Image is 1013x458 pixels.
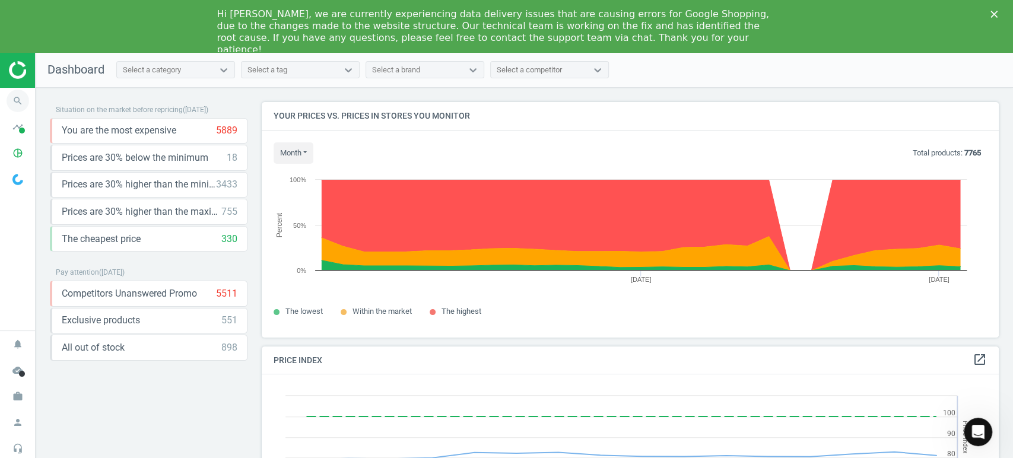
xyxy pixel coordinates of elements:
span: The cheapest price [62,233,141,246]
i: notifications [7,333,29,355]
h4: Price Index [262,346,999,374]
div: 898 [221,341,237,354]
text: 100 [943,409,955,417]
text: 50% [293,222,306,229]
span: Exclusive products [62,314,140,327]
p: Total products: [913,148,981,158]
tspan: Price Index [961,421,969,453]
text: 90 [947,430,955,438]
div: 551 [221,314,237,327]
text: 0% [297,267,306,274]
text: 80 [947,450,955,458]
i: cloud_done [7,359,29,381]
button: month [274,142,313,164]
tspan: Percent [275,212,283,237]
a: open_in_new [973,352,987,368]
div: Close [990,11,1002,18]
tspan: [DATE] [929,276,950,283]
span: ( [DATE] ) [99,268,125,276]
span: ( [DATE] ) [183,106,208,114]
span: Situation on the market before repricing [56,106,183,114]
div: Select a tag [247,65,287,75]
span: Pay attention [56,268,99,276]
div: 5889 [216,124,237,137]
span: You are the most expensive [62,124,176,137]
span: Prices are 30% higher than the maximal [62,205,221,218]
img: wGWNvw8QSZomAAAAABJRU5ErkJggg== [12,174,23,185]
i: pie_chart_outlined [7,142,29,164]
div: 3433 [216,178,237,191]
i: person [7,411,29,434]
i: search [7,90,29,112]
div: Hi [PERSON_NAME], we are currently experiencing data delivery issues that are causing errors for ... [217,8,777,56]
h4: Your prices vs. prices in stores you monitor [262,102,999,130]
tspan: [DATE] [631,276,652,283]
i: work [7,385,29,408]
div: Select a category [123,65,181,75]
i: timeline [7,116,29,138]
span: Dashboard [47,62,104,77]
span: The lowest [285,307,323,316]
b: 7765 [964,148,981,157]
span: The highest [442,307,481,316]
div: 18 [227,151,237,164]
iframe: Intercom live chat [964,418,992,446]
span: Prices are 30% higher than the minimum [62,178,216,191]
img: ajHJNr6hYgQAAAAASUVORK5CYII= [9,61,93,79]
span: Competitors Unanswered Promo [62,287,197,300]
text: 100% [290,176,306,183]
div: 755 [221,205,237,218]
span: All out of stock [62,341,125,354]
div: 330 [221,233,237,246]
span: Prices are 30% below the minimum [62,151,208,164]
div: Select a competitor [497,65,562,75]
div: Select a brand [372,65,420,75]
i: open_in_new [973,352,987,367]
div: 5511 [216,287,237,300]
span: Within the market [353,307,412,316]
